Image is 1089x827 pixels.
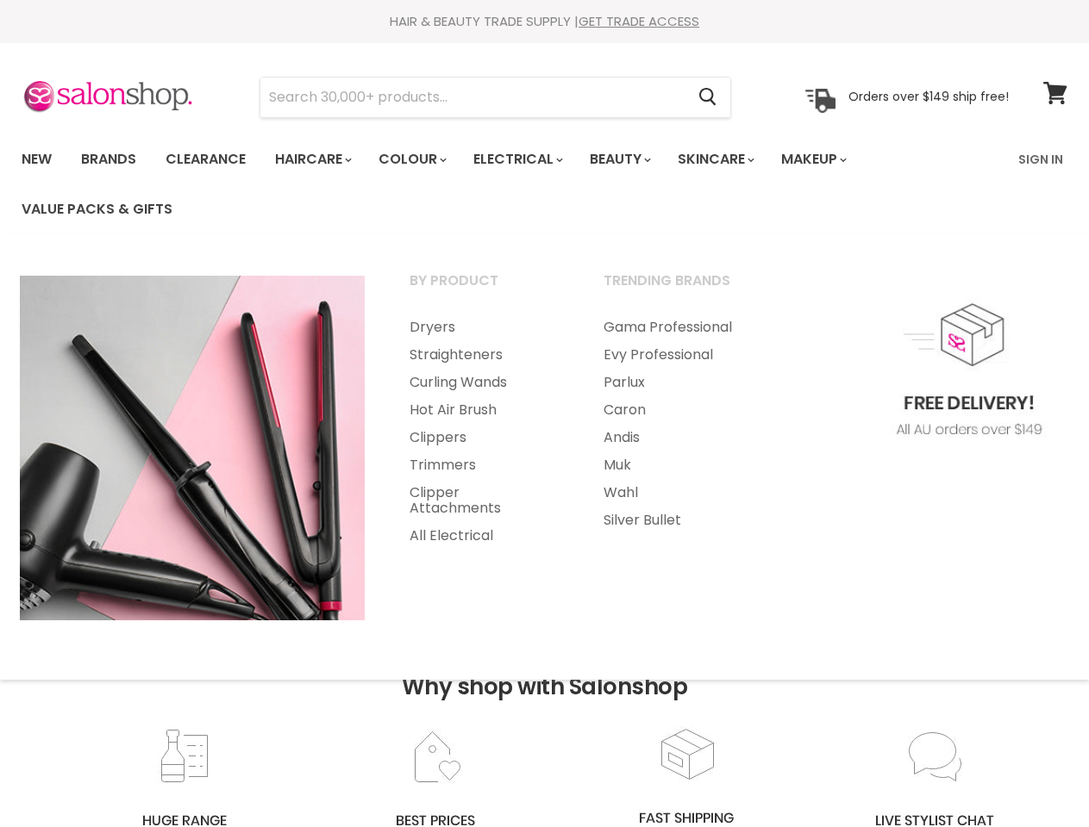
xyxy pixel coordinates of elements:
[388,479,579,522] a: Clipper Attachments
[388,369,579,396] a: Curling Wands
[582,267,773,310] a: Trending Brands
[388,522,579,550] a: All Electrical
[9,191,185,227] a: Value Packs & Gifts
[582,369,773,396] a: Parlux
[579,12,699,30] a: GET TRADE ACCESS
[9,134,1008,234] ul: Main menu
[577,141,661,177] a: Beauty
[9,141,65,177] a: New
[582,314,773,534] ul: Main menu
[460,141,573,177] a: Electrical
[582,479,773,507] a: Wahl
[388,396,579,424] a: Hot Air Brush
[582,507,773,534] a: Silver Bullet
[388,267,579,310] a: By Product
[848,89,1009,104] p: Orders over $149 ship free!
[582,341,773,369] a: Evy Professional
[68,141,149,177] a: Brands
[1008,141,1073,177] a: Sign In
[582,451,773,479] a: Muk
[153,141,259,177] a: Clearance
[388,424,579,451] a: Clippers
[388,314,579,341] a: Dryers
[388,314,579,550] ul: Main menu
[582,396,773,424] a: Caron
[388,341,579,369] a: Straighteners
[262,141,362,177] a: Haircare
[685,78,730,117] button: Search
[388,451,579,479] a: Trimmers
[260,77,731,118] form: Product
[665,141,765,177] a: Skincare
[582,314,773,341] a: Gama Professional
[768,141,857,177] a: Makeup
[260,78,685,117] input: Search
[582,424,773,451] a: Andis
[366,141,457,177] a: Colour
